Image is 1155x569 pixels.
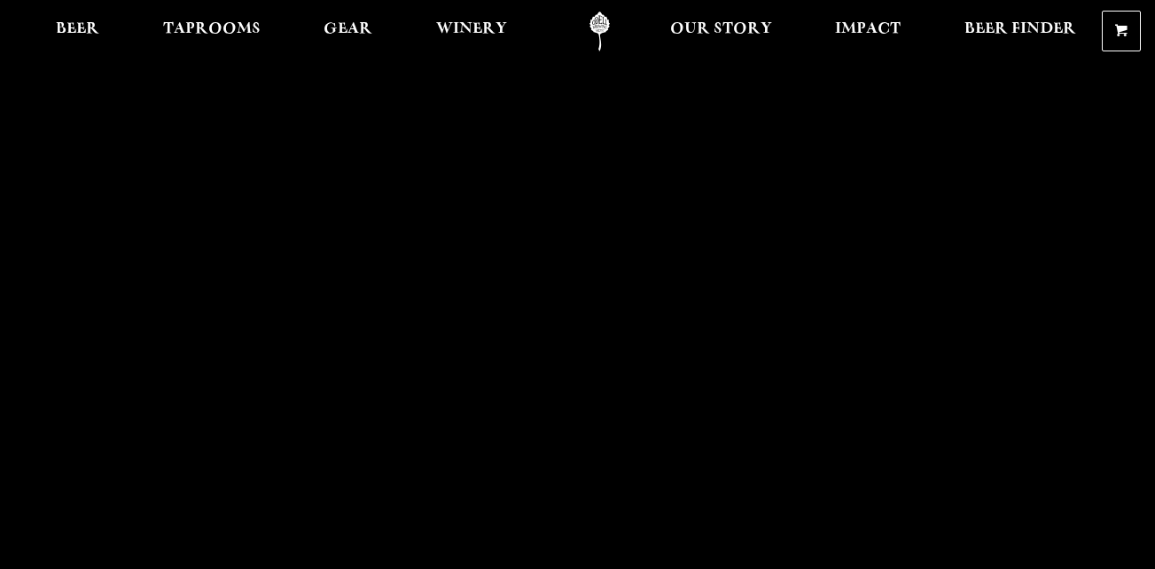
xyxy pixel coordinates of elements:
[953,12,1088,51] a: Beer Finder
[566,12,633,51] a: Odell Home
[324,22,372,36] span: Gear
[964,22,1076,36] span: Beer Finder
[425,12,519,51] a: Winery
[56,22,99,36] span: Beer
[312,12,384,51] a: Gear
[152,12,272,51] a: Taprooms
[823,12,912,51] a: Impact
[659,12,784,51] a: Our Story
[436,22,507,36] span: Winery
[163,22,261,36] span: Taprooms
[835,22,901,36] span: Impact
[44,12,111,51] a: Beer
[670,22,772,36] span: Our Story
